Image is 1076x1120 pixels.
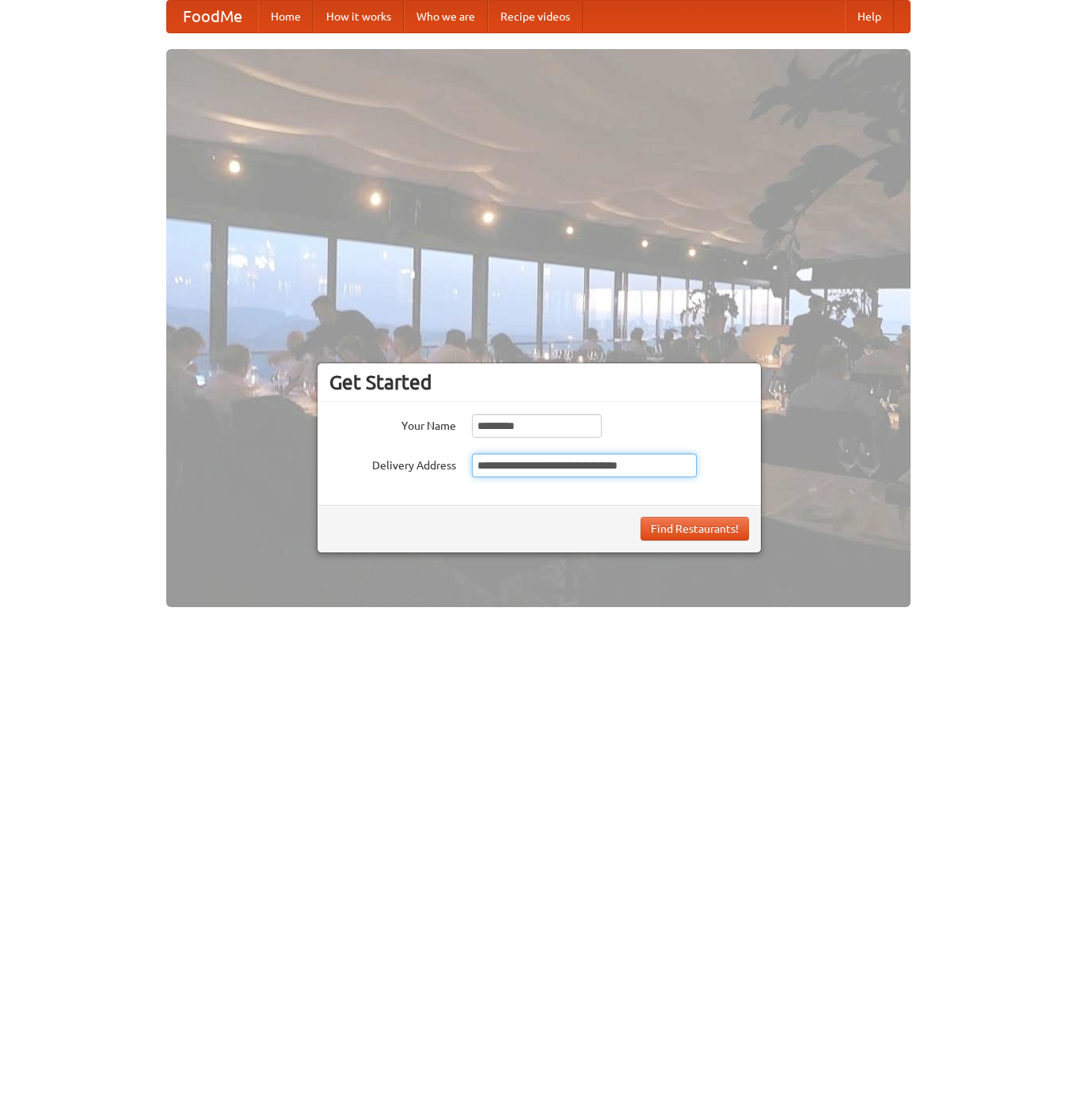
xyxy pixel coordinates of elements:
a: Who we are [404,1,488,32]
a: Recipe videos [488,1,583,32]
a: FoodMe [167,1,258,32]
h3: Get Started [329,370,749,394]
a: Home [258,1,314,32]
a: How it works [314,1,404,32]
a: Help [845,1,894,32]
button: Find Restaurants! [641,517,749,541]
label: Delivery Address [329,454,456,473]
label: Your Name [329,414,456,434]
